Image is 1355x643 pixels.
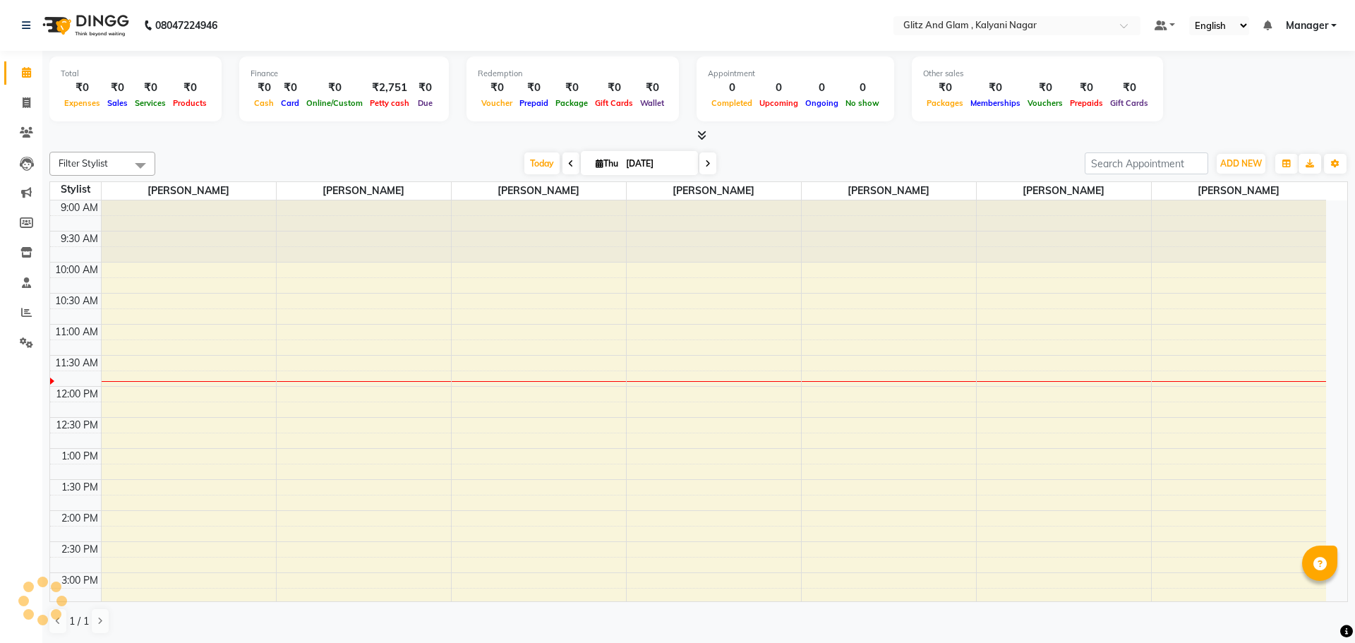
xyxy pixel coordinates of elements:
div: ₹0 [413,80,438,96]
span: No show [842,98,883,108]
span: [PERSON_NAME] [102,182,276,200]
div: Redemption [478,68,668,80]
span: ADD NEW [1220,158,1262,169]
span: Vouchers [1024,98,1066,108]
span: Upcoming [756,98,802,108]
div: ₹0 [303,80,366,96]
span: Gift Cards [591,98,637,108]
div: 1:00 PM [59,449,101,464]
div: ₹0 [1024,80,1066,96]
div: 9:00 AM [58,200,101,215]
span: Cash [251,98,277,108]
div: 10:00 AM [52,263,101,277]
span: Filter Stylist [59,157,108,169]
span: Sales [104,98,131,108]
div: ₹0 [61,80,104,96]
div: ₹0 [637,80,668,96]
span: [PERSON_NAME] [452,182,626,200]
span: [PERSON_NAME] [1152,182,1327,200]
div: 12:30 PM [53,418,101,433]
div: 11:00 AM [52,325,101,339]
span: Services [131,98,169,108]
span: Memberships [967,98,1024,108]
div: 2:30 PM [59,542,101,557]
div: ₹0 [1066,80,1107,96]
span: Ongoing [802,98,842,108]
span: Expenses [61,98,104,108]
div: 9:30 AM [58,232,101,246]
span: Voucher [478,98,516,108]
span: Card [277,98,303,108]
span: [PERSON_NAME] [277,182,451,200]
div: ₹0 [591,80,637,96]
span: Prepaid [516,98,552,108]
span: Petty cash [366,98,413,108]
span: Completed [708,98,756,108]
div: ₹0 [131,80,169,96]
img: logo [36,6,133,45]
div: Finance [251,68,438,80]
span: Prepaids [1066,98,1107,108]
span: Packages [923,98,967,108]
div: 0 [802,80,842,96]
span: [PERSON_NAME] [627,182,801,200]
div: 10:30 AM [52,294,101,308]
div: ₹0 [478,80,516,96]
button: ADD NEW [1217,154,1265,174]
div: 0 [708,80,756,96]
input: Search Appointment [1085,152,1208,174]
div: Appointment [708,68,883,80]
div: ₹0 [104,80,131,96]
div: ₹0 [1107,80,1152,96]
div: ₹2,751 [366,80,413,96]
input: 2025-09-04 [622,153,692,174]
span: Online/Custom [303,98,366,108]
div: 2:00 PM [59,511,101,526]
b: 08047224946 [155,6,217,45]
span: [PERSON_NAME] [802,182,976,200]
span: Manager [1286,18,1328,33]
span: Thu [592,158,622,169]
div: 11:30 AM [52,356,101,371]
span: Package [552,98,591,108]
div: ₹0 [277,80,303,96]
div: 0 [756,80,802,96]
div: Stylist [50,182,101,197]
div: Total [61,68,210,80]
div: ₹0 [552,80,591,96]
div: ₹0 [923,80,967,96]
span: Due [414,98,436,108]
div: 3:00 PM [59,573,101,588]
div: 0 [842,80,883,96]
span: [PERSON_NAME] [977,182,1151,200]
div: Other sales [923,68,1152,80]
div: 12:00 PM [53,387,101,402]
div: ₹0 [967,80,1024,96]
span: Gift Cards [1107,98,1152,108]
div: ₹0 [169,80,210,96]
div: ₹0 [251,80,277,96]
span: Wallet [637,98,668,108]
div: 1:30 PM [59,480,101,495]
span: Products [169,98,210,108]
span: 1 / 1 [69,614,89,629]
span: Today [524,152,560,174]
div: ₹0 [516,80,552,96]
